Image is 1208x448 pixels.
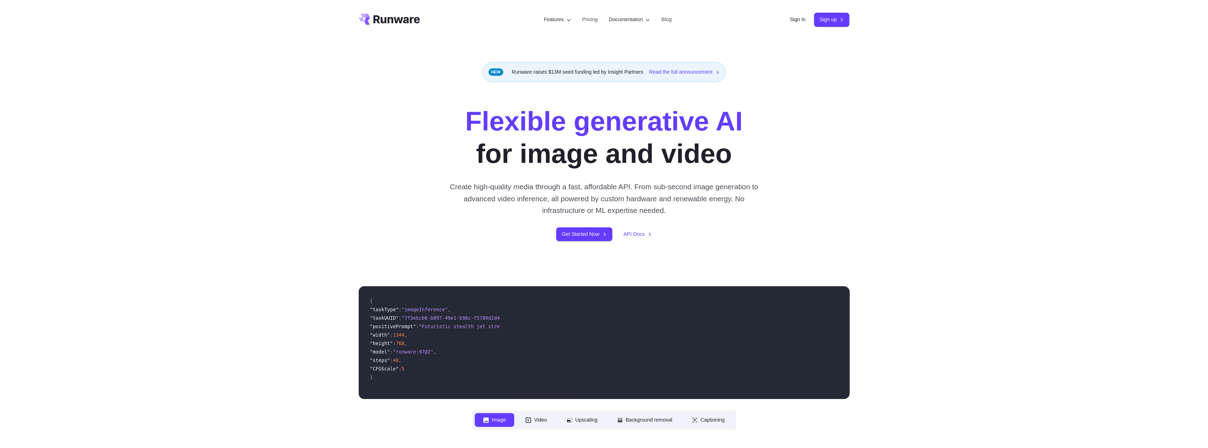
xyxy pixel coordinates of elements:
[814,13,850,26] a: Sign up
[393,349,433,355] span: "runware:97@2"
[370,307,399,312] span: "taskType"
[624,230,652,238] a: API Docs
[396,340,405,346] span: 768
[465,106,743,136] strong: Flexible generative AI
[370,324,416,329] span: "positivePrompt"
[609,413,681,427] button: Background removal
[661,16,672,24] a: Blog
[465,105,743,170] h1: for image and video
[649,68,720,76] a: Read the full announcement
[370,315,399,321] span: "taskUUID"
[475,413,514,427] button: Image
[482,62,726,82] div: Runware raises $13M seed funding led by Insight Partners
[416,324,419,329] span: :
[556,227,612,241] a: Get Started Now
[393,357,399,363] span: 40
[370,340,393,346] span: "height"
[517,413,556,427] button: Video
[790,16,806,24] a: Sign in
[405,332,407,338] span: ,
[370,357,390,363] span: "steps"
[359,14,420,25] a: Go to /
[447,181,761,216] p: Create high-quality media through a fast, affordable API. From sub-second image generation to adv...
[433,349,436,355] span: ,
[399,357,401,363] span: ,
[558,413,606,427] button: Upscaling
[399,315,401,321] span: :
[390,357,393,363] span: :
[448,307,450,312] span: ,
[370,332,390,338] span: "width"
[370,349,390,355] span: "model"
[544,16,571,24] label: Features
[402,307,448,312] span: "imageInference"
[399,307,401,312] span: :
[405,340,407,346] span: ,
[370,374,373,380] span: }
[402,366,405,372] span: 5
[393,340,396,346] span: :
[582,16,598,24] a: Pricing
[370,366,399,372] span: "CFGScale"
[370,298,373,304] span: {
[399,366,401,372] span: :
[684,413,733,427] button: Captioning
[390,349,393,355] span: :
[609,16,650,24] label: Documentation
[393,332,405,338] span: 1344
[390,332,393,338] span: :
[419,324,682,329] span: "Futuristic stealth jet streaking through a neon-lit cityscape with glowing purple exhaust"
[402,315,511,321] span: "7f3ebcb6-b897-49e1-b98c-f5789d2d40d7"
